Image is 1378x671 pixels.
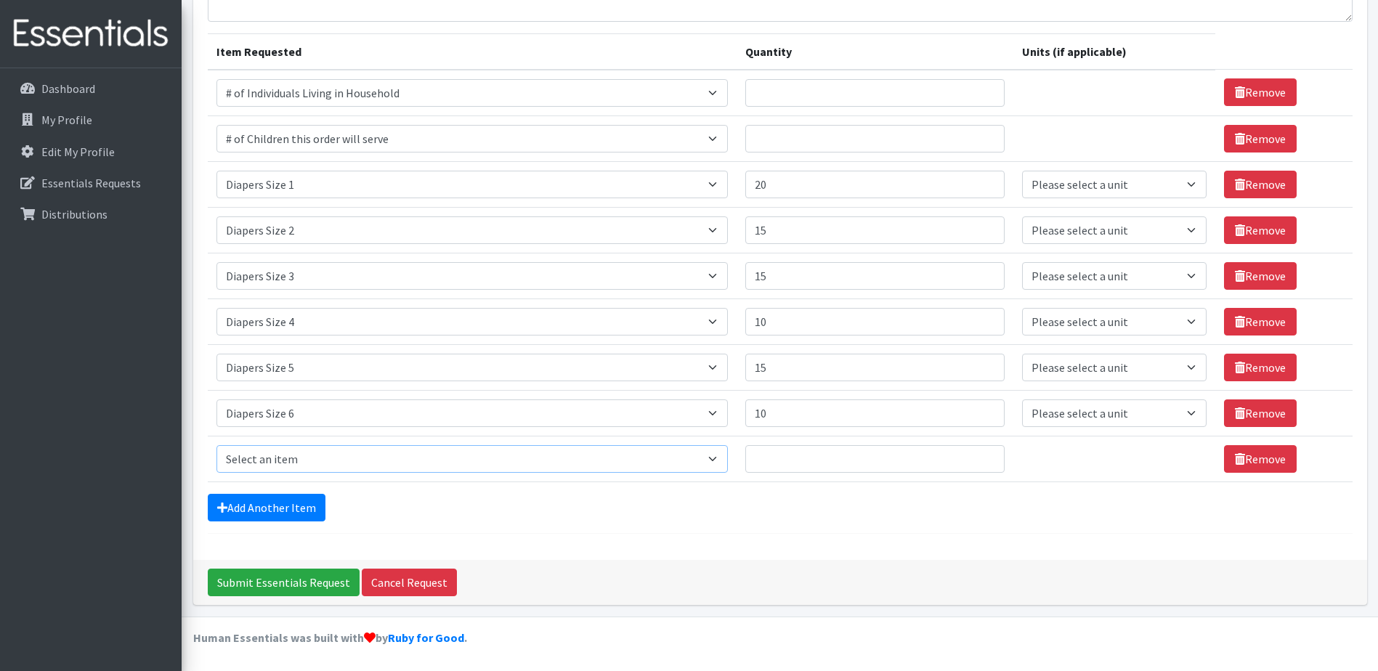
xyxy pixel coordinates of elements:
[6,9,176,58] img: HumanEssentials
[6,168,176,198] a: Essentials Requests
[1224,308,1297,335] a: Remove
[737,33,1013,70] th: Quantity
[1224,262,1297,290] a: Remove
[1224,171,1297,198] a: Remove
[1013,33,1215,70] th: Units (if applicable)
[362,569,457,596] a: Cancel Request
[6,74,176,103] a: Dashboard
[1224,78,1297,106] a: Remove
[193,630,467,645] strong: Human Essentials was built with by .
[1224,216,1297,244] a: Remove
[6,105,176,134] a: My Profile
[1224,354,1297,381] a: Remove
[1224,445,1297,473] a: Remove
[41,176,141,190] p: Essentials Requests
[41,207,108,221] p: Distributions
[208,569,360,596] input: Submit Essentials Request
[1224,125,1297,152] a: Remove
[41,113,92,127] p: My Profile
[208,33,737,70] th: Item Requested
[41,81,95,96] p: Dashboard
[41,145,115,159] p: Edit My Profile
[388,630,464,645] a: Ruby for Good
[6,137,176,166] a: Edit My Profile
[208,494,325,521] a: Add Another Item
[1224,399,1297,427] a: Remove
[6,200,176,229] a: Distributions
